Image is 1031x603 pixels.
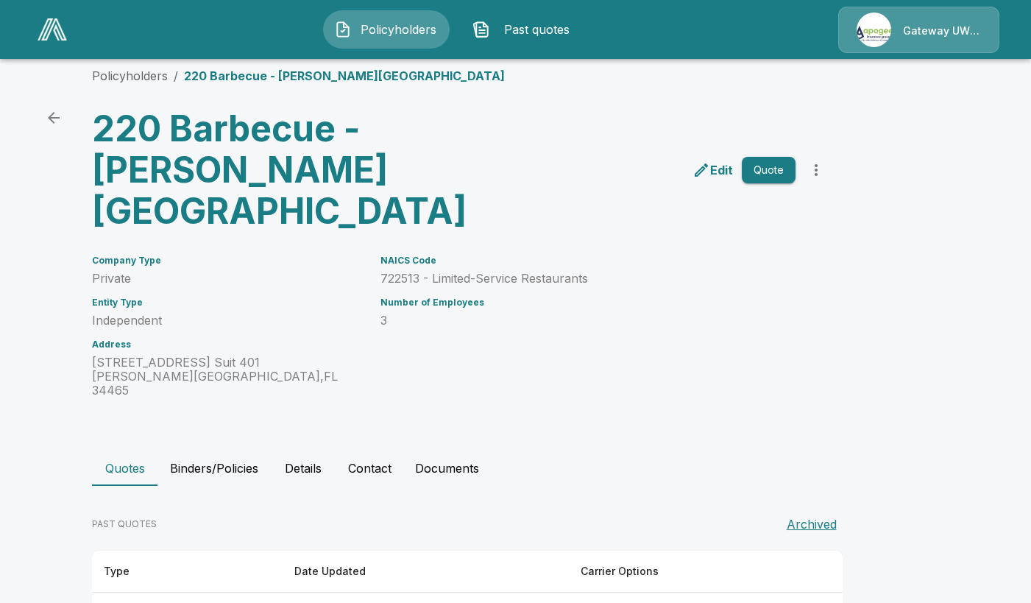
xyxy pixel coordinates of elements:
[380,255,796,266] h6: NAICS Code
[92,67,505,85] nav: breadcrumb
[92,339,363,350] h6: Address
[323,10,450,49] button: Policyholders IconPolicyholders
[92,451,940,486] div: policyholder tabs
[380,314,796,328] p: 3
[690,158,736,182] a: edit
[801,155,831,185] button: more
[92,297,363,308] h6: Entity Type
[336,451,403,486] button: Contact
[569,551,792,593] th: Carrier Options
[92,108,456,232] h3: 220 Barbecue - [PERSON_NAME][GEOGRAPHIC_DATA]
[92,272,363,286] p: Private
[857,13,891,47] img: Agency Icon
[39,103,68,133] a: back
[92,451,158,486] button: Quotes
[380,297,796,308] h6: Number of Employees
[903,24,981,38] p: Gateway UW dba Apogee
[358,21,439,38] span: Policyholders
[270,451,336,486] button: Details
[461,10,588,49] button: Past quotes IconPast quotes
[92,356,363,398] p: [STREET_ADDRESS] Suit 401 [PERSON_NAME][GEOGRAPHIC_DATA] , FL 34465
[174,67,178,85] li: /
[710,161,733,179] p: Edit
[184,67,505,85] p: 220 Barbecue - [PERSON_NAME][GEOGRAPHIC_DATA]
[92,314,363,328] p: Independent
[92,255,363,266] h6: Company Type
[781,509,843,539] button: Archived
[742,157,796,184] button: Quote
[472,21,490,38] img: Past quotes Icon
[838,7,999,53] a: Agency IconGateway UW dba Apogee
[496,21,577,38] span: Past quotes
[158,451,270,486] button: Binders/Policies
[92,551,283,593] th: Type
[283,551,569,593] th: Date Updated
[380,272,796,286] p: 722513 - Limited-Service Restaurants
[38,18,67,40] img: AA Logo
[92,518,157,531] p: PAST QUOTES
[334,21,352,38] img: Policyholders Icon
[403,451,491,486] button: Documents
[92,68,168,83] a: Policyholders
